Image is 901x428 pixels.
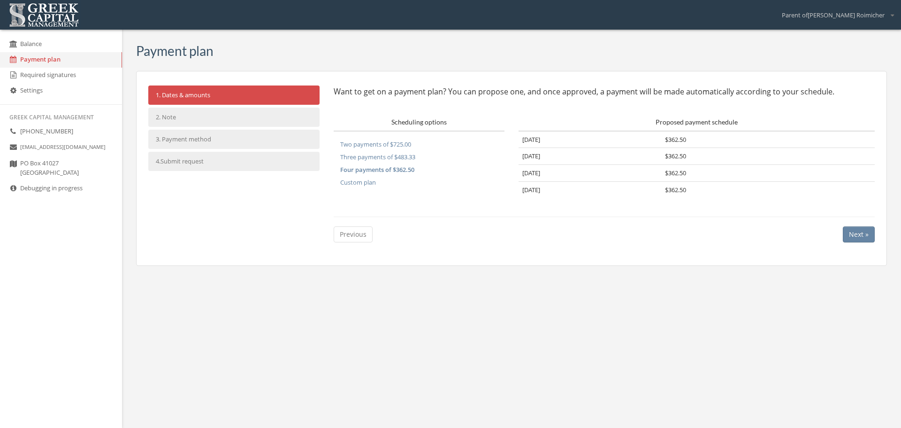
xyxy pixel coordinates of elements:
span: Parent of [PERSON_NAME] Roimicher [782,7,885,19]
td: [DATE] [519,165,661,182]
button: Previous [334,226,373,242]
div: Parent of[PERSON_NAME] Roimicher [782,3,894,19]
button: Next » [843,226,875,242]
h3: Payment plan [136,44,214,58]
span: $362.50 [665,169,686,177]
a: 1. Dates & amounts [148,86,320,105]
td: [DATE] [519,148,661,165]
th: Scheduling options [334,117,505,131]
td: [DATE] [519,131,661,148]
th: Proposed payment schedule [519,117,875,131]
span: $362.50 [665,186,686,194]
td: [DATE] [519,181,661,198]
button: Two payments of $725.00 [334,138,418,150]
p: Want to get on a payment plan? You can propose one, and once approved, a payment will be made aut... [334,86,875,99]
button: Four payments of $362.50 [334,163,421,176]
small: [EMAIL_ADDRESS][DOMAIN_NAME] [20,143,106,150]
button: Three payments of $483.33 [334,150,422,163]
span: PO Box 41027 [GEOGRAPHIC_DATA] [20,159,79,177]
span: $362.50 [665,135,686,144]
button: Custom plan [334,176,382,189]
span: $362.50 [665,152,686,160]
